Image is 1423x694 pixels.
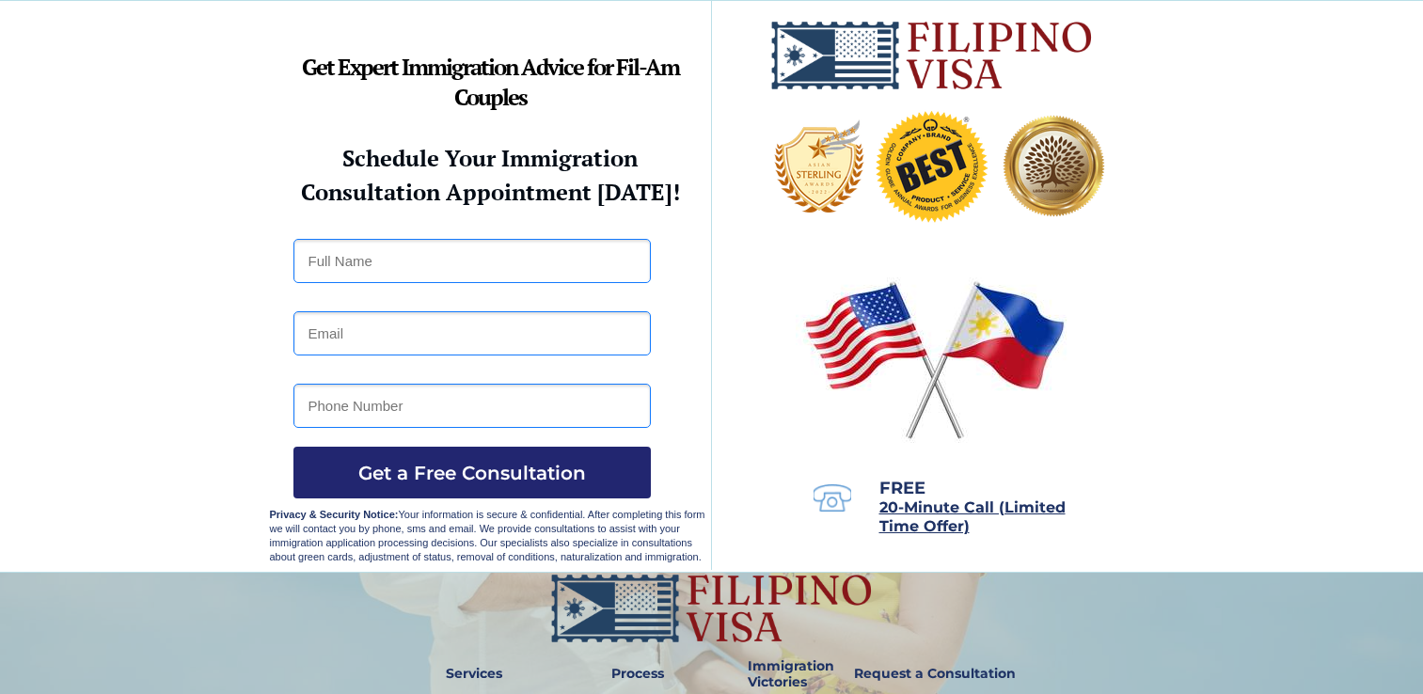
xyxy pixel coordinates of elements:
[879,500,1066,534] a: 20-Minute Call (Limited Time Offer)
[879,478,925,498] span: FREE
[301,177,680,207] strong: Consultation Appointment [DATE]!
[879,498,1066,535] span: 20-Minute Call (Limited Time Offer)
[446,665,502,682] strong: Services
[270,509,705,562] span: Your information is secure & confidential. After completing this form we will contact you by phon...
[293,239,651,283] input: Full Name
[293,447,651,498] button: Get a Free Consultation
[293,462,651,484] span: Get a Free Consultation
[270,509,399,520] strong: Privacy & Security Notice:
[748,657,834,690] strong: Immigration Victories
[293,384,651,428] input: Phone Number
[342,143,638,173] strong: Schedule Your Immigration
[302,52,679,112] strong: Get Expert Immigration Advice for Fil-Am Couples
[293,311,651,355] input: Email
[854,665,1016,682] strong: Request a Consultation
[611,665,664,682] strong: Process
